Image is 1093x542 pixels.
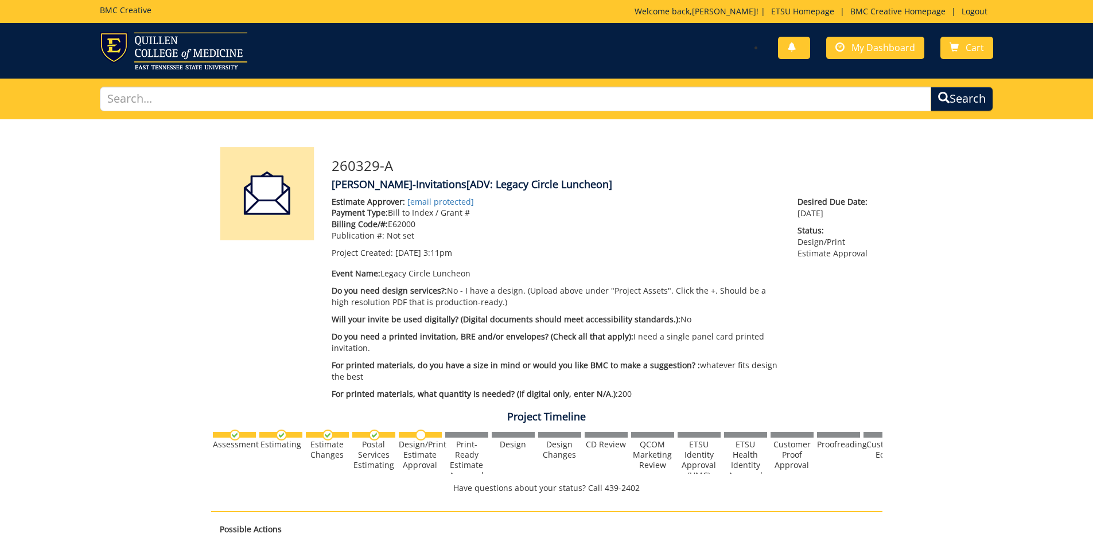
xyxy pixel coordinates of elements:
div: Print-Ready Estimate Approval [445,439,488,481]
input: Search... [100,87,932,111]
a: Cart [940,37,993,59]
span: Estimate Approver: [332,196,405,207]
div: Design/Print Estimate Approval [399,439,442,470]
button: Search [931,87,993,111]
div: Estimating [259,439,302,450]
span: For printed materials, what quantity is needed? (If digital only, enter N/A.): [332,388,618,399]
p: whatever fits design the best [332,360,781,383]
p: No - I have a design. (Upload above under "Project Assets". Click the +. Should be a high resolut... [332,285,781,308]
span: Desired Due Date: [798,196,873,208]
span: For printed materials, do you have a size in mind or would you like BMC to make a suggestion? : [332,360,700,371]
img: no [415,430,426,440]
span: Project Created: [332,247,393,258]
a: Logout [956,6,993,17]
div: Customer Edits [863,439,907,460]
div: ETSU Health Identity Approval [724,439,767,481]
img: Product featured image [220,147,314,241]
span: [DATE] 3:11pm [395,247,452,258]
a: [email protected] [407,196,474,207]
p: Design/Print Estimate Approval [798,225,873,259]
img: ETSU logo [100,32,247,69]
img: checkmark [276,430,287,440]
p: No [332,314,781,325]
p: Have questions about your status? Call 439-2402 [211,482,882,494]
div: Estimate Changes [306,439,349,460]
span: Publication #: [332,230,384,241]
span: Not set [387,230,414,241]
p: Bill to Index / Grant # [332,207,781,219]
span: Payment Type: [332,207,388,218]
p: E62000 [332,219,781,230]
strong: Possible Actions [220,524,282,535]
div: QCOM Marketing Review [631,439,674,470]
span: Do you need a printed invitation, BRE and/or envelopes? (Check all that apply): [332,331,633,342]
span: Status: [798,225,873,236]
div: Customer Proof Approval [771,439,814,470]
img: checkmark [230,430,240,440]
div: Design Changes [538,439,581,460]
span: [ADV: Legacy Circle Luncheon] [466,177,612,191]
a: My Dashboard [826,37,924,59]
span: Cart [966,41,984,54]
h5: BMC Creative [100,6,151,14]
div: Assessment [213,439,256,450]
h4: [PERSON_NAME]-Invitations [332,179,874,190]
p: Legacy Circle Luncheon [332,268,781,279]
img: checkmark [322,430,333,440]
span: My Dashboard [851,41,915,54]
h3: 260329-A [332,158,874,173]
span: Do you need design services?: [332,285,447,296]
p: 200 [332,388,781,400]
img: checkmark [369,430,380,440]
a: [PERSON_NAME] [692,6,756,17]
a: ETSU Homepage [765,6,840,17]
div: ETSU Identity Approval (UMC) [678,439,721,481]
div: Design [492,439,535,450]
div: CD Review [585,439,628,450]
span: Billing Code/#: [332,219,388,229]
p: [DATE] [798,196,873,219]
p: I need a single panel card printed invitation. [332,331,781,354]
a: BMC Creative Homepage [845,6,951,17]
div: Postal Services Estimating [352,439,395,470]
h4: Project Timeline [211,411,882,423]
div: Proofreading [817,439,860,450]
span: Event Name: [332,268,380,279]
span: Will your invite be used digitally? (Digital documents should meet accessibility standards.): [332,314,680,325]
p: Welcome back, ! | | | [635,6,993,17]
